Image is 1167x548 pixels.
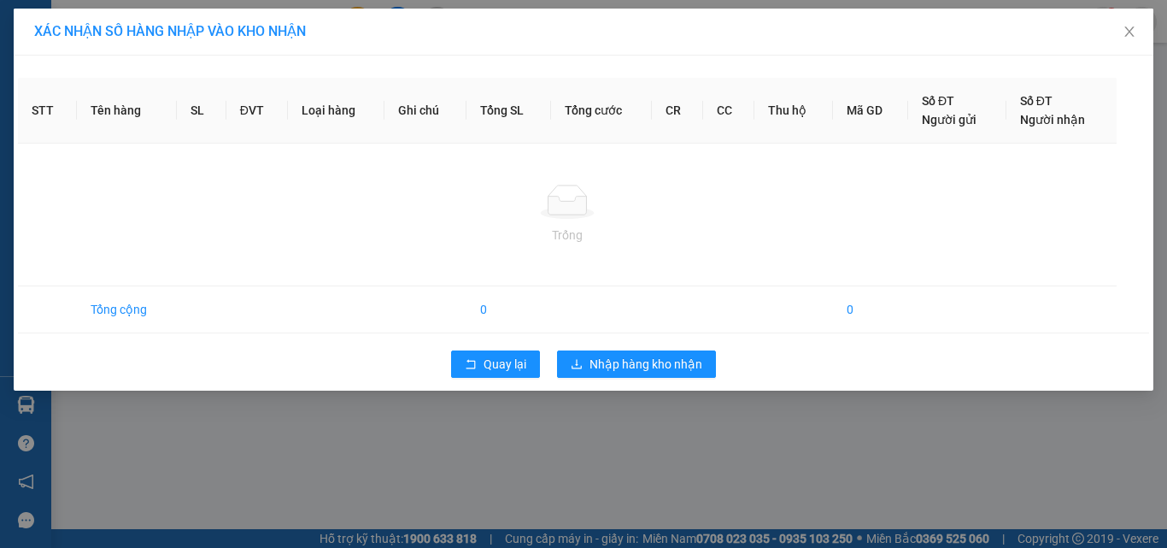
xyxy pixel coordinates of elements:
[34,23,306,39] span: XÁC NHẬN SỐ HÀNG NHẬP VÀO KHO NHẬN
[922,113,976,127] span: Người gửi
[571,358,583,372] span: download
[652,78,703,144] th: CR
[1020,94,1053,108] span: Số ĐT
[384,78,466,144] th: Ghi chú
[589,355,702,374] span: Nhập hàng kho nhận
[1105,9,1153,56] button: Close
[466,78,551,144] th: Tổng SL
[484,355,526,374] span: Quay lại
[18,78,77,144] th: STT
[226,78,288,144] th: ĐVT
[451,351,540,378] button: rollbackQuay lại
[703,78,754,144] th: CC
[551,78,652,144] th: Tổng cước
[557,351,716,378] button: downloadNhập hàng kho nhận
[288,78,385,144] th: Loại hàng
[833,78,908,144] th: Mã GD
[177,78,226,144] th: SL
[465,358,477,372] span: rollback
[833,286,908,333] td: 0
[922,94,954,108] span: Số ĐT
[77,286,177,333] td: Tổng cộng
[754,78,833,144] th: Thu hộ
[77,78,177,144] th: Tên hàng
[1123,25,1136,38] span: close
[1020,113,1085,127] span: Người nhận
[32,226,1103,245] div: Trống
[466,286,551,333] td: 0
